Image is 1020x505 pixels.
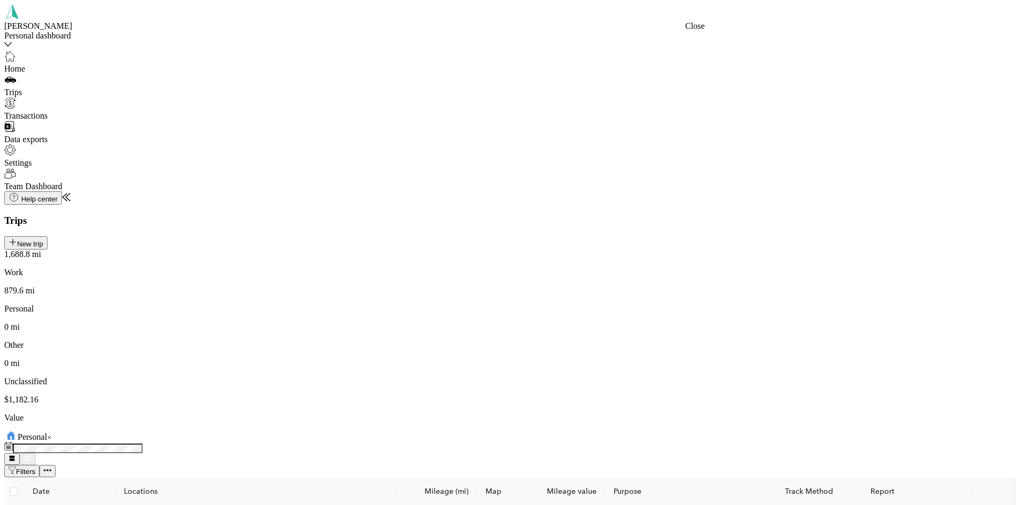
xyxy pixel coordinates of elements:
p: Unclassified [4,377,1016,386]
span: Personal [18,432,47,441]
span: Data exports [4,135,48,144]
span: Transactions [4,111,48,120]
div: Personal dashboard [4,31,154,41]
p: Value [4,413,1016,423]
div: Help center [9,193,58,203]
span: Trips [4,88,22,97]
span: Settings [4,158,32,167]
span: 1,688.8 mi [4,250,41,259]
span: Home [4,64,25,73]
iframe: Everlance-gr Chat Button Frame [960,445,1020,505]
h1: Trips [4,215,1016,227]
div: Close [685,21,704,31]
span: $1,182.16 [4,395,38,404]
span: 0 mi [4,359,20,368]
button: Help center [4,191,62,205]
div: [PERSON_NAME] [4,21,154,31]
span: 0 mi [4,322,20,331]
span: 879.6 mi [4,286,35,295]
button: New trip [4,236,48,250]
p: Personal [4,304,1016,314]
button: Filters [4,465,40,477]
p: Other [4,340,1016,350]
span: Team Dashboard [4,182,62,191]
p: Work [4,268,1016,277]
